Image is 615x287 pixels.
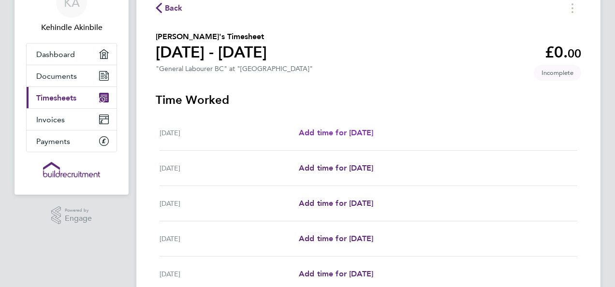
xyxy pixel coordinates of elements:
[36,50,75,59] span: Dashboard
[156,43,267,62] h1: [DATE] - [DATE]
[299,199,373,208] span: Add time for [DATE]
[165,2,183,14] span: Back
[564,0,581,15] button: Timesheets Menu
[299,234,373,243] span: Add time for [DATE]
[156,92,581,108] h3: Time Worked
[299,198,373,209] a: Add time for [DATE]
[36,72,77,81] span: Documents
[26,22,117,33] span: Kehindle Akinbile
[65,215,92,223] span: Engage
[545,43,581,61] app-decimal: £0.
[160,233,299,244] div: [DATE]
[51,206,92,225] a: Powered byEngage
[36,137,70,146] span: Payments
[27,87,117,108] a: Timesheets
[160,162,299,174] div: [DATE]
[299,163,373,172] span: Add time for [DATE]
[299,233,373,244] a: Add time for [DATE]
[27,130,117,152] a: Payments
[43,162,100,177] img: buildrec-logo-retina.png
[36,115,65,124] span: Invoices
[27,43,117,65] a: Dashboard
[568,46,581,60] span: 00
[27,109,117,130] a: Invoices
[156,65,313,73] div: "General Labourer BC" at "[GEOGRAPHIC_DATA]"
[299,128,373,137] span: Add time for [DATE]
[160,127,299,139] div: [DATE]
[36,93,76,102] span: Timesheets
[534,65,581,81] span: This timesheet is Incomplete.
[65,206,92,215] span: Powered by
[156,31,267,43] h2: [PERSON_NAME]'s Timesheet
[299,127,373,139] a: Add time for [DATE]
[299,162,373,174] a: Add time for [DATE]
[160,198,299,209] div: [DATE]
[27,65,117,86] a: Documents
[26,162,117,177] a: Go to home page
[299,268,373,280] a: Add time for [DATE]
[156,2,183,14] button: Back
[299,269,373,278] span: Add time for [DATE]
[160,268,299,280] div: [DATE]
